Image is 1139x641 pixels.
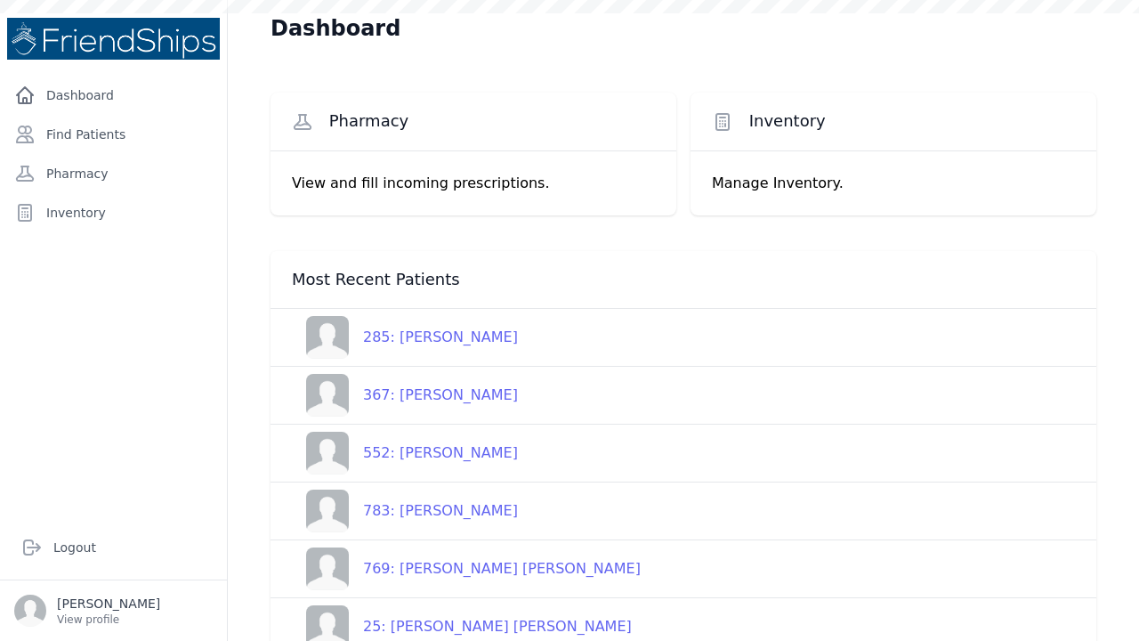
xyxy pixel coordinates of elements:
[306,548,349,590] img: person-242608b1a05df3501eefc295dc1bc67a.jpg
[7,18,220,60] img: Medical Missions EMR
[7,77,220,113] a: Dashboard
[349,442,518,464] div: 552: [PERSON_NAME]
[292,432,518,475] a: 552: [PERSON_NAME]
[306,490,349,532] img: person-242608b1a05df3501eefc295dc1bc67a.jpg
[349,327,518,348] div: 285: [PERSON_NAME]
[749,110,826,132] span: Inventory
[7,156,220,191] a: Pharmacy
[292,316,518,359] a: 285: [PERSON_NAME]
[14,595,213,627] a: [PERSON_NAME] View profile
[349,558,641,580] div: 769: [PERSON_NAME] [PERSON_NAME]
[271,93,676,215] a: Pharmacy View and fill incoming prescriptions.
[14,530,213,565] a: Logout
[349,500,518,522] div: 783: [PERSON_NAME]
[691,93,1096,215] a: Inventory Manage Inventory.
[292,269,460,290] span: Most Recent Patients
[271,14,400,43] h1: Dashboard
[57,595,160,613] p: [PERSON_NAME]
[7,117,220,152] a: Find Patients
[306,316,349,359] img: person-242608b1a05df3501eefc295dc1bc67a.jpg
[349,616,632,637] div: 25: [PERSON_NAME] [PERSON_NAME]
[349,385,518,406] div: 367: [PERSON_NAME]
[57,613,160,627] p: View profile
[7,195,220,231] a: Inventory
[306,432,349,475] img: person-242608b1a05df3501eefc295dc1bc67a.jpg
[292,548,641,590] a: 769: [PERSON_NAME] [PERSON_NAME]
[292,490,518,532] a: 783: [PERSON_NAME]
[306,374,349,417] img: person-242608b1a05df3501eefc295dc1bc67a.jpg
[329,110,409,132] span: Pharmacy
[292,173,655,194] p: View and fill incoming prescriptions.
[292,374,518,417] a: 367: [PERSON_NAME]
[712,173,1075,194] p: Manage Inventory.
